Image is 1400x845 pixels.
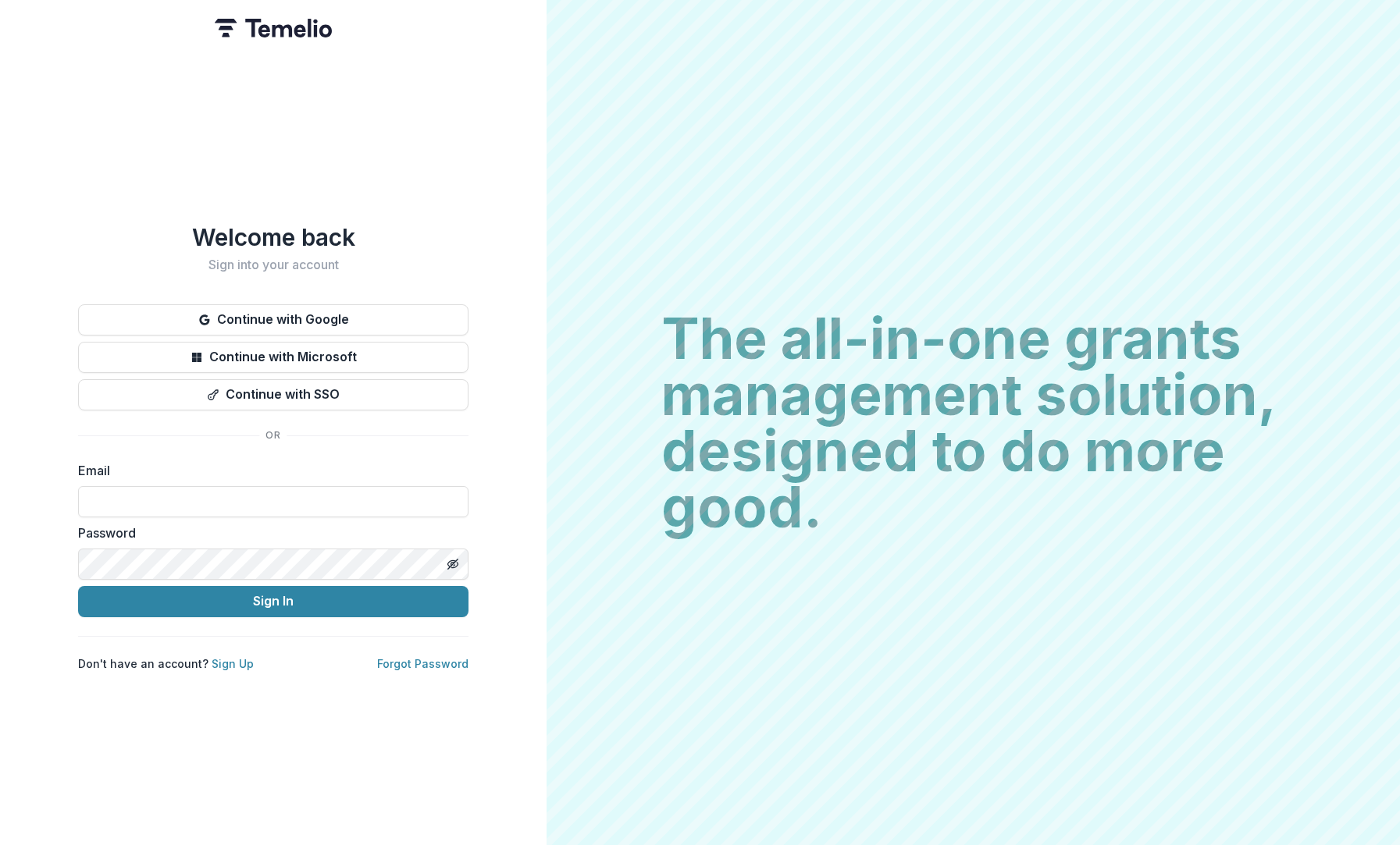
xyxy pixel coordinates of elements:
[78,655,254,672] p: Don't have an account?
[377,657,468,670] a: Forgot Password
[78,461,459,480] label: Email
[215,19,332,37] img: Temelio
[78,524,459,542] label: Password
[440,552,465,577] button: Toggle password visibility
[78,223,468,251] h1: Welcome back
[78,379,468,410] button: Continue with SSO
[78,304,468,336] button: Continue with Google
[78,342,468,373] button: Continue with Microsoft
[212,657,254,670] a: Sign Up
[78,257,468,272] h2: Sign into your account
[78,586,468,617] button: Sign In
